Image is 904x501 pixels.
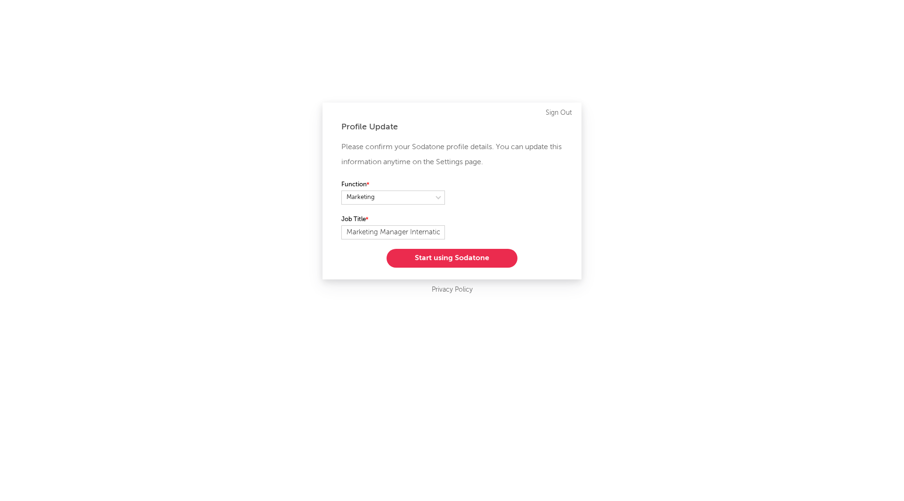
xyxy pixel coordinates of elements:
[387,249,517,268] button: Start using Sodatone
[341,179,445,191] label: Function
[546,107,572,119] a: Sign Out
[341,121,563,133] div: Profile Update
[341,214,445,225] label: Job Title
[432,284,473,296] a: Privacy Policy
[341,140,563,170] p: Please confirm your Sodatone profile details. You can update this information anytime on the Sett...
